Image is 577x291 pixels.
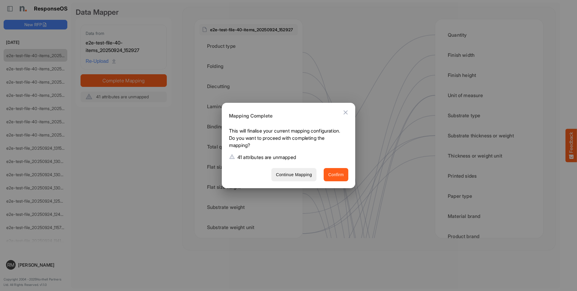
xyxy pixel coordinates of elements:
p: This will finalise your current mapping configuration. Do you want to proceed with completing the... [229,127,343,151]
h6: Mapping Complete [229,112,343,120]
button: Close dialog [338,105,353,120]
span: Continue Mapping [276,171,312,179]
span: Confirm [328,171,344,179]
button: Confirm [324,168,348,182]
button: Continue Mapping [271,168,316,182]
p: 41 attributes are unmapped [237,154,296,161]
